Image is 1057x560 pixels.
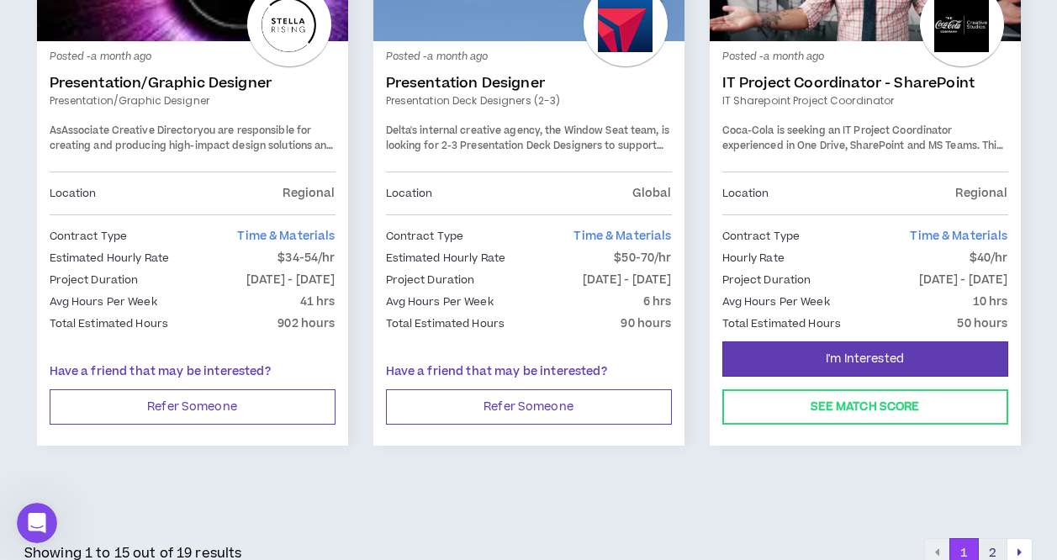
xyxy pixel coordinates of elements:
button: I'm Interested [722,341,1008,377]
a: IT Project Coordinator - SharePoint [722,75,1008,92]
p: Location [50,184,97,203]
iframe: Intercom live chat [17,503,57,543]
span: As [50,124,61,138]
p: $34-54/hr [277,249,335,267]
strong: Associate Creative Director [61,124,198,138]
p: 6 hrs [643,293,672,311]
a: IT Sharepoint Project Coordinator [722,93,1008,108]
p: Project Duration [386,271,475,289]
p: Contract Type [50,227,128,246]
p: Project Duration [722,271,811,289]
button: Refer Someone [50,389,336,425]
p: 902 hours [277,314,335,333]
p: Contract Type [722,227,801,246]
p: Avg Hours Per Week [386,293,494,311]
p: Posted - a month ago [722,50,1008,65]
p: Total Estimated Hours [50,314,169,333]
p: Total Estimated Hours [386,314,505,333]
a: Presentation/Graphic Designer [50,93,336,108]
span: Coca-Cola is seeking an IT Project Coordinator experienced in One Drive, SharePoint and MS Teams.... [722,124,1004,197]
p: [DATE] - [DATE] [246,271,336,289]
p: Estimated Hourly Rate [386,249,506,267]
p: 90 hours [621,314,671,333]
p: Have a friend that may be interested? [50,363,336,381]
button: See Match Score [722,389,1008,425]
p: [DATE] - [DATE] [919,271,1008,289]
span: Time & Materials [910,228,1007,245]
p: Global [632,184,672,203]
p: Regional [283,184,335,203]
span: Time & Materials [237,228,335,245]
p: Regional [955,184,1007,203]
span: Delta's internal creative agency, the Window Seat team, is looking for 2-3 Presentation Deck Desi... [386,124,669,182]
span: I'm Interested [826,351,904,367]
p: Posted - a month ago [50,50,336,65]
p: Project Duration [50,271,139,289]
p: $40/hr [970,249,1008,267]
p: Location [386,184,433,203]
p: Estimated Hourly Rate [50,249,170,267]
p: Hourly Rate [722,249,785,267]
p: 10 hrs [973,293,1008,311]
a: Presentation/Graphic Designer [50,75,336,92]
p: $50-70/hr [614,249,671,267]
p: 50 hours [957,314,1007,333]
span: Time & Materials [573,228,671,245]
p: [DATE] - [DATE] [583,271,672,289]
a: Presentation Deck Designers (2-3) [386,93,672,108]
p: Total Estimated Hours [722,314,842,333]
p: Have a friend that may be interested? [386,363,672,381]
p: Avg Hours Per Week [50,293,157,311]
p: Avg Hours Per Week [722,293,830,311]
p: Posted - a month ago [386,50,672,65]
a: Presentation Designer [386,75,672,92]
p: 41 hrs [300,293,336,311]
p: Location [722,184,769,203]
button: Refer Someone [386,389,672,425]
p: Contract Type [386,227,464,246]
